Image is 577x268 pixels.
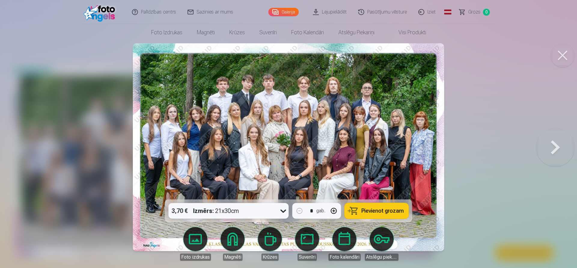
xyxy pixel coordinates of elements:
[316,207,325,214] div: gab.
[84,2,118,22] img: /fa3
[253,227,287,261] a: Krūzes
[382,24,433,41] a: Visi produkti
[290,227,324,261] a: Suvenīri
[193,203,239,219] div: 21x30cm
[144,24,190,41] a: Foto izdrukas
[190,24,222,41] a: Magnēti
[261,254,279,261] div: Krūzes
[365,227,398,261] a: Atslēgu piekariņi
[365,254,398,261] div: Atslēgu piekariņi
[179,227,212,261] a: Foto izdrukas
[222,24,252,41] a: Krūzes
[268,8,299,16] a: Galerija
[216,227,249,261] a: Magnēti
[252,24,284,41] a: Suvenīri
[180,254,211,261] div: Foto izdrukas
[331,24,382,41] a: Atslēgu piekariņi
[483,9,490,16] span: 0
[193,207,214,215] strong: Izmērs :
[362,208,404,214] span: Pievienot grozam
[223,254,243,261] div: Magnēti
[169,203,191,219] div: 3,70 €
[328,254,361,261] div: Foto kalendāri
[298,254,317,261] div: Suvenīri
[284,24,331,41] a: Foto kalendāri
[328,227,361,261] a: Foto kalendāri
[468,8,481,16] span: Grozs
[345,203,409,219] button: Pievienot grozam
